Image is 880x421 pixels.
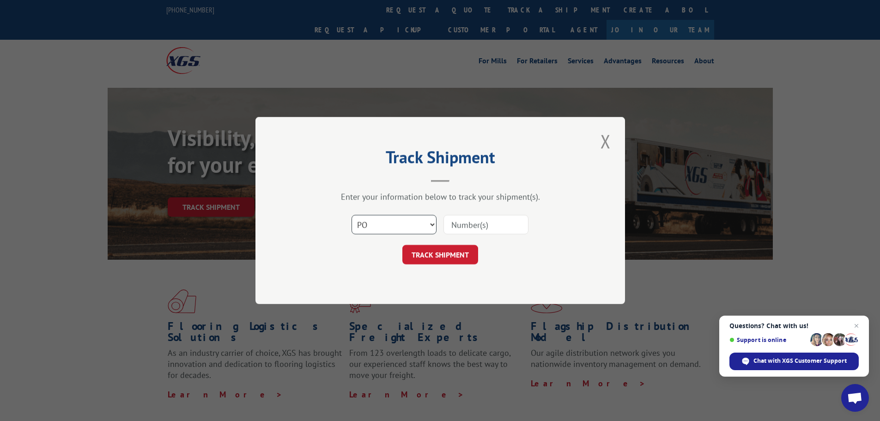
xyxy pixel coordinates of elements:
[841,384,869,412] a: Open chat
[443,215,528,234] input: Number(s)
[402,245,478,264] button: TRACK SHIPMENT
[729,353,859,370] span: Chat with XGS Customer Support
[729,322,859,329] span: Questions? Chat with us!
[753,357,847,365] span: Chat with XGS Customer Support
[729,336,807,343] span: Support is online
[598,128,613,154] button: Close modal
[302,151,579,168] h2: Track Shipment
[302,191,579,202] div: Enter your information below to track your shipment(s).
